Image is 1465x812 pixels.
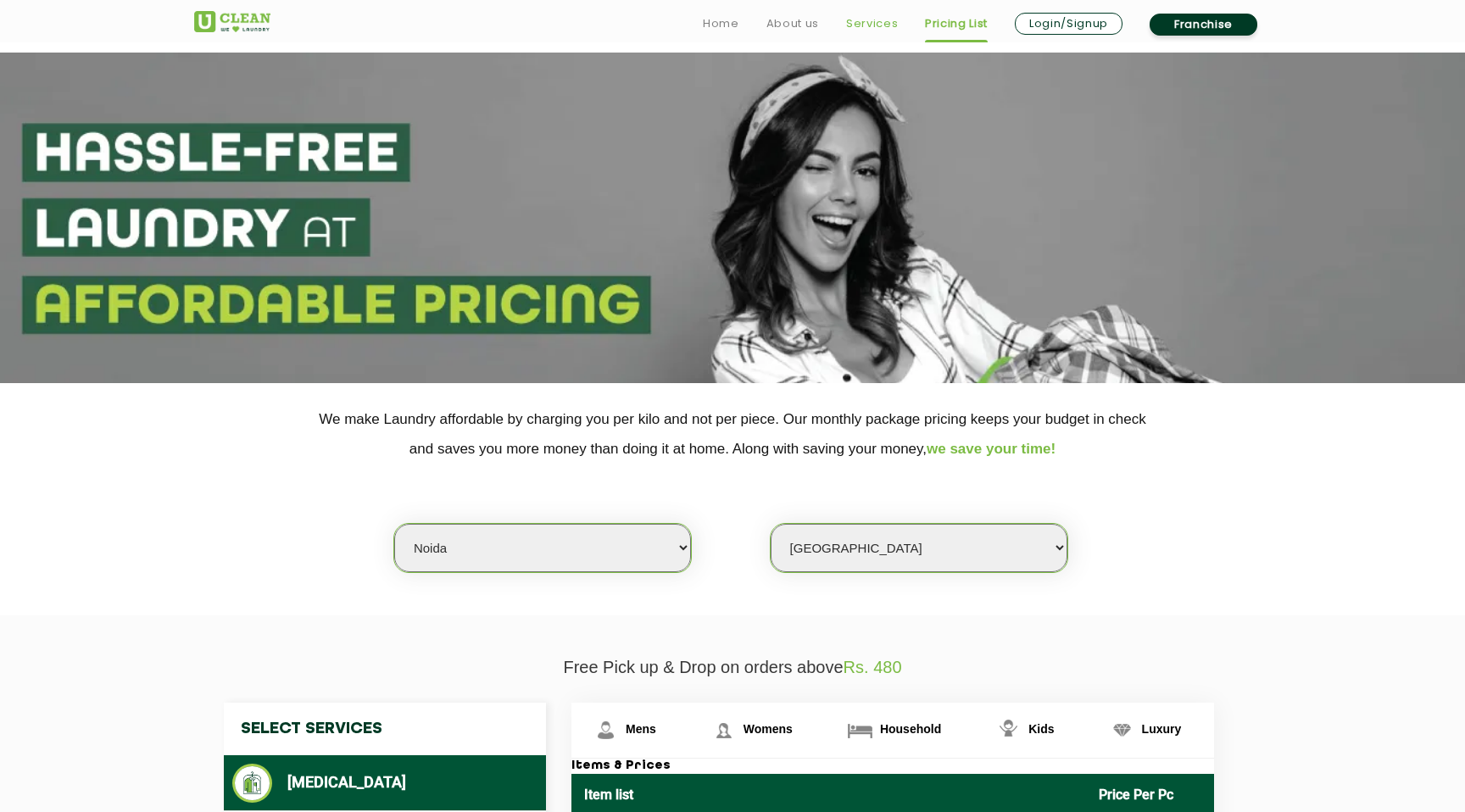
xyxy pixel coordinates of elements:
[845,715,875,745] img: Household
[194,11,270,32] img: UClean Laundry and Dry Cleaning
[994,715,1023,745] img: Kids
[844,658,902,676] span: Rs. 480
[224,703,546,755] h4: Select Services
[1142,722,1182,736] span: Luxury
[194,404,1271,464] p: We make Laundry affordable by charging you per kilo and not per piece. Our monthly package pricin...
[925,14,988,34] a: Pricing List
[591,715,621,745] img: Mens
[1150,14,1257,36] a: Franchise
[766,14,819,34] a: About us
[880,722,941,736] span: Household
[744,722,793,736] span: Womens
[232,764,538,803] li: [MEDICAL_DATA]
[703,14,739,34] a: Home
[626,722,656,736] span: Mens
[1028,722,1054,736] span: Kids
[194,658,1271,677] p: Free Pick up & Drop on orders above
[571,759,1214,774] h3: Items & Prices
[1107,715,1137,745] img: Luxury
[1015,13,1122,35] a: Login/Signup
[846,14,898,34] a: Services
[927,441,1056,457] span: we save your time!
[232,764,272,803] img: Dry Cleaning
[709,715,738,745] img: Womens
